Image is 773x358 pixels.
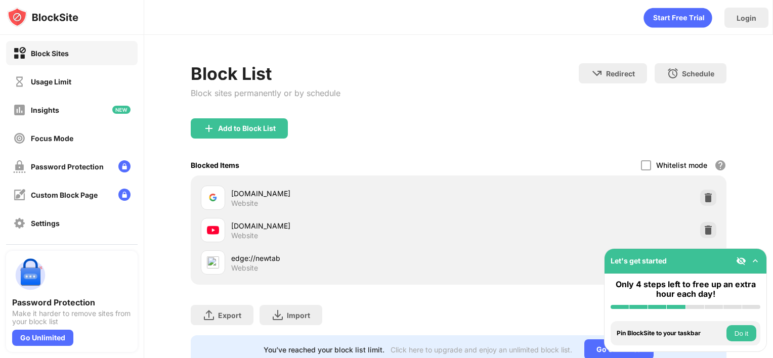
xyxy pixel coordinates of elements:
img: focus-off.svg [13,132,26,145]
div: Custom Block Page [31,191,98,199]
div: [DOMAIN_NAME] [231,220,459,231]
div: Insights [31,106,59,114]
img: insights-off.svg [13,104,26,116]
div: Block List [191,63,340,84]
img: push-password-protection.svg [12,257,49,293]
div: Only 4 steps left to free up an extra hour each day! [611,280,760,299]
div: Let's get started [611,256,667,265]
div: Website [231,263,258,273]
div: Password Protection [12,297,132,307]
div: Website [231,199,258,208]
button: Do it [726,325,756,341]
img: lock-menu.svg [118,189,131,201]
img: time-usage-off.svg [13,75,26,88]
img: lock-menu.svg [118,160,131,172]
div: Settings [31,219,60,228]
div: Focus Mode [31,134,73,143]
div: animation [643,8,712,28]
div: Click here to upgrade and enjoy an unlimited block list. [391,345,572,354]
div: Export [218,311,241,320]
div: Schedule [682,69,714,78]
div: Block Sites [31,49,69,58]
div: Add to Block List [218,124,276,132]
img: settings-off.svg [13,217,26,230]
img: new-icon.svg [112,106,131,114]
div: Blocked Items [191,161,239,169]
div: Block sites permanently or by schedule [191,88,340,98]
div: Go Unlimited [12,330,73,346]
img: favicons [207,256,219,268]
img: customize-block-page-off.svg [13,189,26,201]
div: edge://newtab [231,253,459,263]
div: Login [737,14,756,22]
div: Usage Limit [31,77,71,86]
div: Redirect [606,69,635,78]
img: favicons [207,192,219,204]
img: omni-setup-toggle.svg [750,256,760,266]
div: [DOMAIN_NAME] [231,188,459,199]
div: Import [287,311,310,320]
img: favicons [207,224,219,236]
img: logo-blocksite.svg [7,7,78,27]
img: block-on.svg [13,47,26,60]
img: eye-not-visible.svg [736,256,746,266]
div: Password Protection [31,162,104,171]
div: You’ve reached your block list limit. [264,345,384,354]
div: Whitelist mode [656,161,707,169]
div: Pin BlockSite to your taskbar [617,330,724,337]
div: Make it harder to remove sites from your block list [12,309,132,326]
img: password-protection-off.svg [13,160,26,173]
div: Website [231,231,258,240]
